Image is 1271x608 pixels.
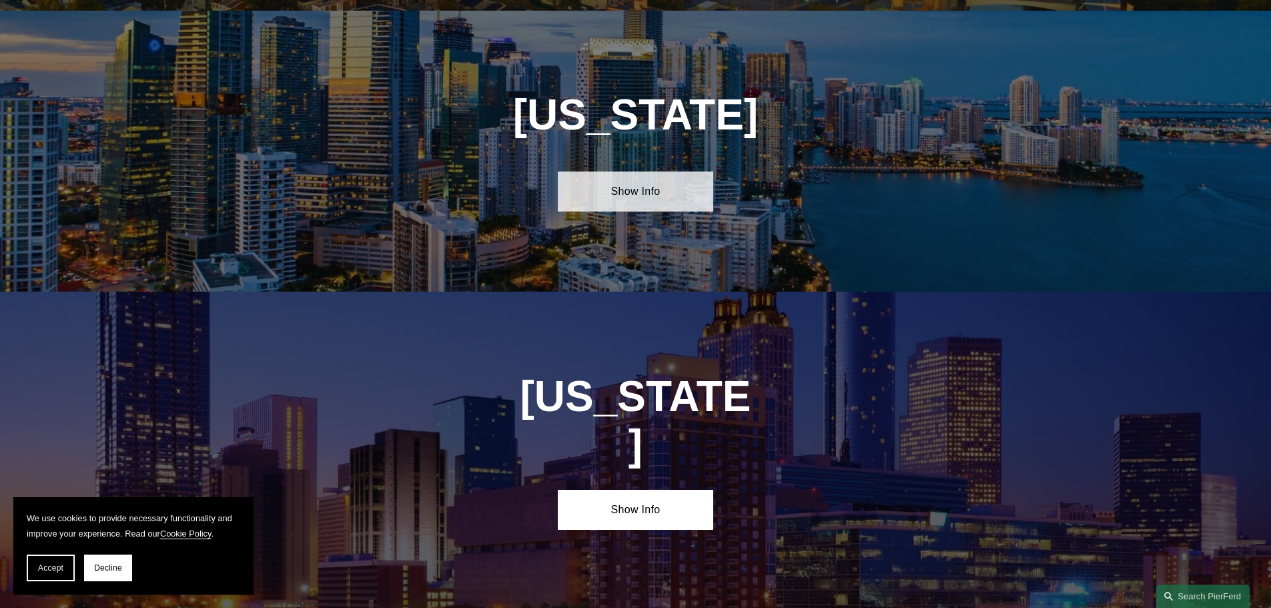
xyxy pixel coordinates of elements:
[558,490,713,530] a: Show Info
[84,555,132,581] button: Decline
[480,91,791,139] h1: [US_STATE]
[27,555,75,581] button: Accept
[13,497,254,595] section: Cookie banner
[38,563,63,573] span: Accept
[27,511,240,541] p: We use cookies to provide necessary functionality and improve your experience. Read our .
[519,372,753,470] h1: [US_STATE]
[94,563,122,573] span: Decline
[1156,585,1250,608] a: Search this site
[160,529,211,539] a: Cookie Policy
[558,172,713,212] a: Show Info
